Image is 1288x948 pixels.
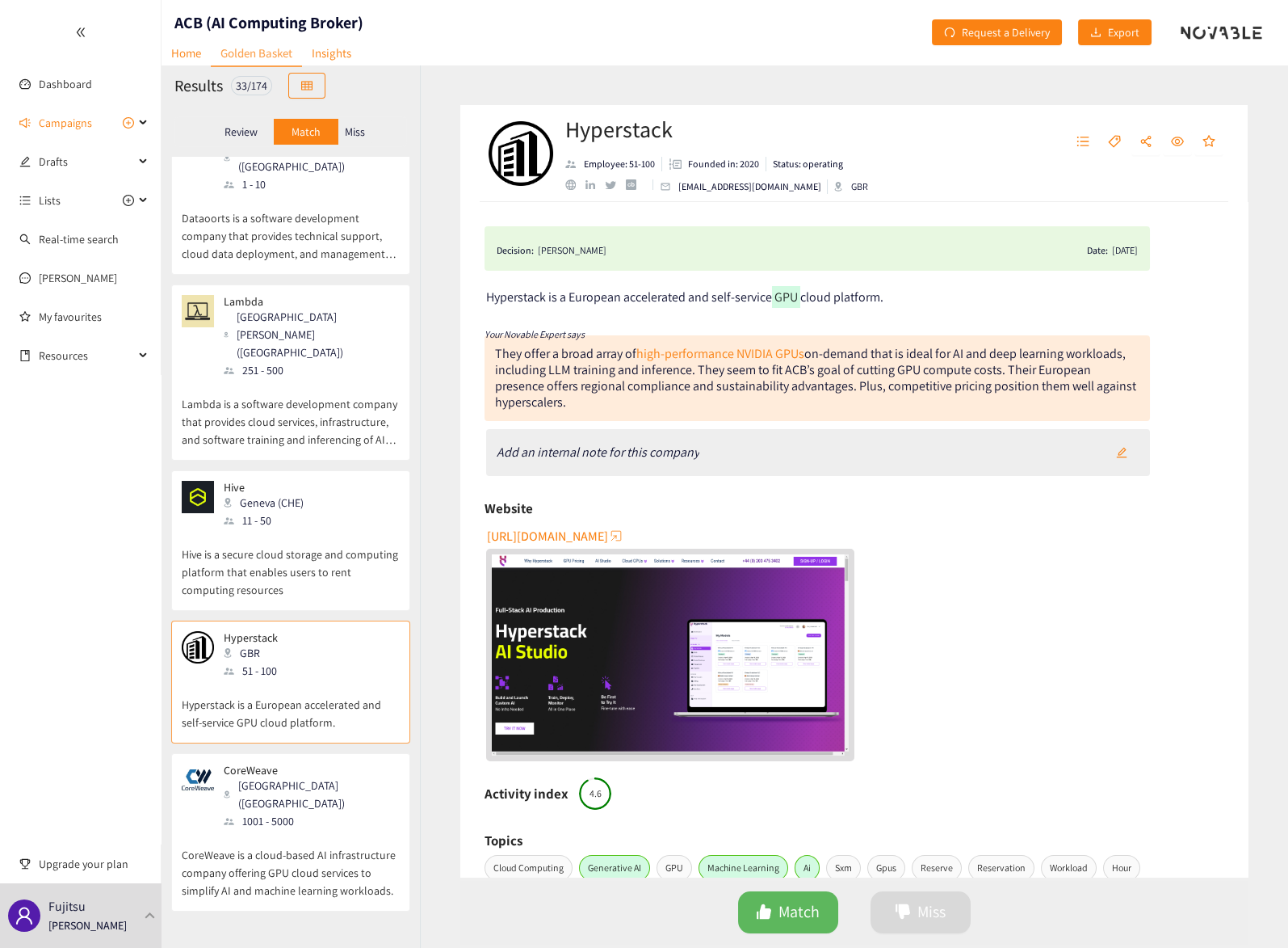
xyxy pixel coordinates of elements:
li: Founded in year [662,157,766,171]
p: Dataoorts is a software development company that provides technical support, cloud data deploymen... [182,193,400,263]
div: 11 - 50 [224,512,313,529]
span: like [756,904,772,922]
span: cloud platform. [800,289,883,305]
li: Status [766,157,843,171]
span: Campaigns [39,107,92,139]
div: GBR [224,644,298,662]
p: Lambda is a software development company that provides cloud services, infrastructure, and softwa... [182,379,400,449]
span: Date: [1087,242,1108,259]
span: Generative AI [579,855,650,881]
span: [URL][DOMAIN_NAME] [487,526,608,546]
iframe: Chat Widget [1207,870,1288,948]
span: plus-circle [123,195,134,206]
button: edit [1104,440,1139,466]
a: twitter [605,181,625,189]
a: Insights [302,40,361,65]
a: Real-time search [39,232,119,246]
span: book [19,350,31,361]
span: user [15,906,34,925]
button: table [288,73,325,99]
span: download [1090,27,1101,40]
span: table [301,80,313,93]
span: Match [778,900,820,925]
span: Gpus [867,855,905,881]
p: Founded in: 2020 [688,157,759,171]
h6: Topics [485,828,522,853]
button: dislikeMiss [871,891,971,933]
span: share-alt [1139,135,1152,150]
li: Employees [565,157,662,171]
p: Miss [345,125,365,138]
h2: Results [174,74,223,97]
div: [GEOGRAPHIC_DATA][PERSON_NAME] ([GEOGRAPHIC_DATA]) [224,308,398,361]
i: Your Novable Expert says [485,328,585,340]
p: [PERSON_NAME] [48,916,127,934]
span: star [1202,135,1215,150]
div: 51 - 100 [224,662,298,680]
span: dislike [895,904,911,922]
span: sound [19,117,31,129]
p: Hyperstack is a European accelerated and self-service GPU cloud platform. [182,680,400,731]
span: Miss [917,900,946,925]
p: Lambda [224,295,388,308]
span: Reservation [968,855,1034,881]
span: edit [19,156,31,167]
div: n them well against hyperscalers. [495,377,1136,411]
span: Export [1108,23,1139,41]
button: downloadExport [1078,19,1152,45]
img: Snapshot of the company's website [182,295,214,327]
span: Resources [39,339,134,372]
h6: Website [485,496,533,520]
button: likeMatch [738,891,838,933]
p: [EMAIL_ADDRESS][DOMAIN_NAME] [678,179,820,194]
span: Drafts [39,145,134,178]
a: [PERSON_NAME] [39,271,117,285]
div: 251 - 500 [224,361,398,379]
span: Cloud Computing [485,855,573,881]
span: Decision: [497,242,534,259]
mark: GPU [772,286,800,308]
button: share-alt [1131,129,1160,155]
span: unordered-list [19,195,31,206]
span: trophy [19,858,31,870]
button: unordered-list [1068,129,1097,155]
p: Hive is a secure cloud storage and computing platform that enables users to rent computing resources [182,529,400,599]
i: Add an internal note for this company [497,444,699,461]
p: Hive [224,481,304,494]
span: Machine Learning [699,855,788,881]
span: Hyperstack is a European accelerated and self-service [486,289,772,305]
button: redoRequest a Delivery [932,19,1062,45]
div: GBR [834,179,899,194]
span: Request a Delivery [962,23,1050,41]
span: GPU [657,855,692,881]
button: eye [1163,129,1192,155]
p: Review [224,125,258,138]
a: Dashboard [39,77,92,91]
a: My favourites [39,301,149,333]
a: website [565,179,585,190]
img: Snapshot of the company's website [182,481,214,513]
span: unordered-list [1076,135,1089,150]
span: Workload [1041,855,1097,881]
div: Geneva (CHE) [224,494,313,512]
a: Golden Basket [211,40,302,67]
img: Company Logo [489,121,553,186]
h2: Hyperstack [565,113,899,145]
p: CoreWeave [224,764,388,777]
span: Upgrade your plan [39,848,149,880]
div: [PERSON_NAME] [538,242,606,259]
p: Hyperstack [224,631,288,644]
div: [DATE] [1112,242,1138,259]
a: website [492,554,850,756]
div: 33 / 174 [231,76,272,95]
span: edit [1116,447,1127,460]
span: Reserve [912,855,962,881]
span: Hour [1103,855,1140,881]
a: high-performance NVIDIA GPUs [636,345,804,362]
span: Lists [39,184,61,217]
span: 4.6 [579,789,611,798]
p: Status: operating [773,157,843,171]
img: Snapshot of the company's website [182,631,214,664]
button: star [1194,129,1223,155]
